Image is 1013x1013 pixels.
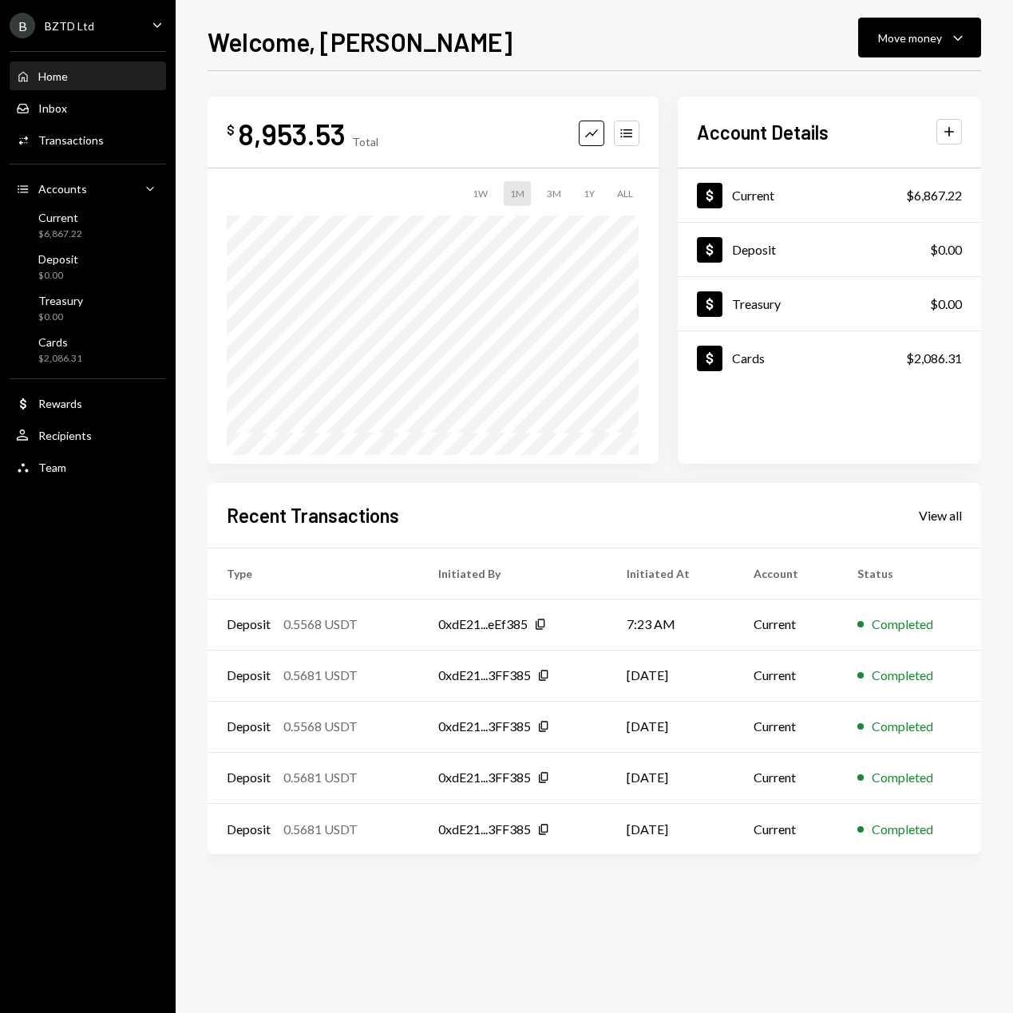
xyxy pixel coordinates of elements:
[10,247,166,286] a: Deposit$0.00
[10,125,166,154] a: Transactions
[10,421,166,449] a: Recipients
[227,768,271,787] div: Deposit
[38,429,92,442] div: Recipients
[10,330,166,369] a: Cards$2,086.31
[227,502,399,528] h2: Recent Transactions
[38,228,82,241] div: $6,867.22
[10,174,166,203] a: Accounts
[872,615,933,634] div: Completed
[504,181,531,206] div: 1M
[283,615,358,634] div: 0.5568 USDT
[678,331,981,385] a: Cards$2,086.31
[10,389,166,417] a: Rewards
[919,508,962,524] div: View all
[38,101,67,115] div: Inbox
[227,122,235,138] div: $
[238,116,346,152] div: 8,953.53
[732,188,774,203] div: Current
[607,803,734,854] td: [DATE]
[732,296,781,311] div: Treasury
[734,803,838,854] td: Current
[838,548,981,599] th: Status
[38,352,82,366] div: $2,086.31
[38,269,78,283] div: $0.00
[607,650,734,701] td: [DATE]
[38,397,82,410] div: Rewards
[38,294,83,307] div: Treasury
[611,181,639,206] div: ALL
[208,548,419,599] th: Type
[438,820,531,839] div: 0xdE21...3FF385
[10,453,166,481] a: Team
[227,615,271,634] div: Deposit
[906,349,962,368] div: $2,086.31
[732,242,776,257] div: Deposit
[872,820,933,839] div: Completed
[227,820,271,839] div: Deposit
[10,93,166,122] a: Inbox
[577,181,601,206] div: 1Y
[38,69,68,83] div: Home
[607,548,734,599] th: Initiated At
[283,820,358,839] div: 0.5681 USDT
[38,211,82,224] div: Current
[466,181,494,206] div: 1W
[38,461,66,474] div: Team
[10,13,35,38] div: B
[438,768,531,787] div: 0xdE21...3FF385
[283,666,358,685] div: 0.5681 USDT
[678,277,981,330] a: Treasury$0.00
[438,615,528,634] div: 0xdE21...eEf385
[607,752,734,803] td: [DATE]
[872,666,933,685] div: Completed
[283,717,358,736] div: 0.5568 USDT
[38,133,104,147] div: Transactions
[734,650,838,701] td: Current
[678,168,981,222] a: Current$6,867.22
[438,666,531,685] div: 0xdE21...3FF385
[38,182,87,196] div: Accounts
[10,289,166,327] a: Treasury$0.00
[872,768,933,787] div: Completed
[540,181,568,206] div: 3M
[878,30,942,46] div: Move money
[607,701,734,752] td: [DATE]
[930,295,962,314] div: $0.00
[607,599,734,650] td: 7:23 AM
[352,135,378,148] div: Total
[697,119,829,145] h2: Account Details
[919,506,962,524] a: View all
[38,252,78,266] div: Deposit
[872,717,933,736] div: Completed
[906,186,962,205] div: $6,867.22
[10,206,166,244] a: Current$6,867.22
[227,666,271,685] div: Deposit
[38,311,83,324] div: $0.00
[734,599,838,650] td: Current
[734,752,838,803] td: Current
[930,240,962,259] div: $0.00
[734,701,838,752] td: Current
[227,717,271,736] div: Deposit
[45,19,94,33] div: BZTD Ltd
[208,26,512,57] h1: Welcome, [PERSON_NAME]
[10,61,166,90] a: Home
[419,548,607,599] th: Initiated By
[858,18,981,57] button: Move money
[734,548,838,599] th: Account
[38,335,82,349] div: Cards
[438,717,531,736] div: 0xdE21...3FF385
[283,768,358,787] div: 0.5681 USDT
[732,350,765,366] div: Cards
[678,223,981,276] a: Deposit$0.00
